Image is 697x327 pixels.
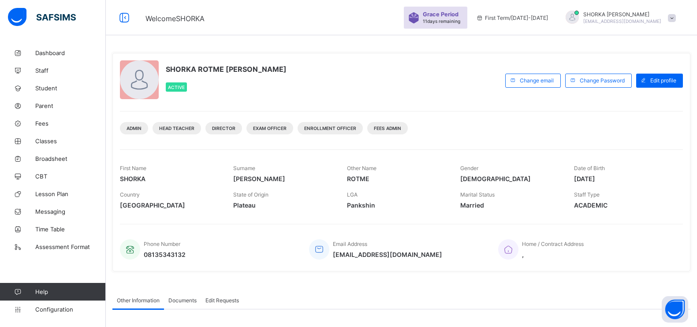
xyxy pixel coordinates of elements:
[35,102,106,109] span: Parent
[35,306,105,313] span: Configuration
[460,175,560,182] span: [DEMOGRAPHIC_DATA]
[205,297,239,304] span: Edit Requests
[35,137,106,145] span: Classes
[583,19,661,24] span: [EMAIL_ADDRESS][DOMAIN_NAME]
[168,85,185,90] span: Active
[144,241,180,247] span: Phone Number
[35,173,106,180] span: CBT
[557,11,680,25] div: SHORKAJOEL
[574,165,605,171] span: Date of Birth
[520,77,554,84] span: Change email
[127,126,142,131] span: Admin
[347,191,358,198] span: LGA
[662,296,688,323] button: Open asap
[580,77,625,84] span: Change Password
[145,14,205,23] span: Welcome SHORKA
[212,126,235,131] span: Director
[253,126,287,131] span: Exam Officer
[423,11,458,18] span: Grace Period
[583,11,661,18] span: SHORKA [PERSON_NAME]
[120,201,220,209] span: [GEOGRAPHIC_DATA]
[159,126,194,131] span: Head Teacher
[35,190,106,197] span: Lesson Plan
[333,241,367,247] span: Email Address
[35,49,106,56] span: Dashboard
[423,19,460,24] span: 11 days remaining
[35,226,106,233] span: Time Table
[233,165,255,171] span: Surname
[476,15,548,21] span: session/term information
[117,297,160,304] span: Other Information
[144,251,186,258] span: 08135343132
[35,120,106,127] span: Fees
[374,126,401,131] span: Fees Admin
[408,12,419,23] img: sticker-purple.71386a28dfed39d6af7621340158ba97.svg
[347,175,447,182] span: ROTME
[347,201,447,209] span: Pankshin
[574,175,674,182] span: [DATE]
[347,165,376,171] span: Other Name
[35,155,106,162] span: Broadsheet
[304,126,356,131] span: Enrollment Officer
[166,65,287,74] span: SHORKA ROTME [PERSON_NAME]
[233,191,268,198] span: State of Origin
[460,165,478,171] span: Gender
[574,201,674,209] span: ACADEMIC
[233,201,333,209] span: Plateau
[233,175,333,182] span: [PERSON_NAME]
[333,251,442,258] span: [EMAIL_ADDRESS][DOMAIN_NAME]
[35,208,106,215] span: Messaging
[35,288,105,295] span: Help
[574,191,600,198] span: Staff Type
[460,191,495,198] span: Marital Status
[120,165,146,171] span: First Name
[522,241,584,247] span: Home / Contract Address
[120,175,220,182] span: SHORKA
[120,191,140,198] span: Country
[650,77,676,84] span: Edit profile
[35,67,106,74] span: Staff
[35,85,106,92] span: Student
[460,201,560,209] span: Married
[168,297,197,304] span: Documents
[522,251,584,258] span: ,
[8,8,76,26] img: safsims
[35,243,106,250] span: Assessment Format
